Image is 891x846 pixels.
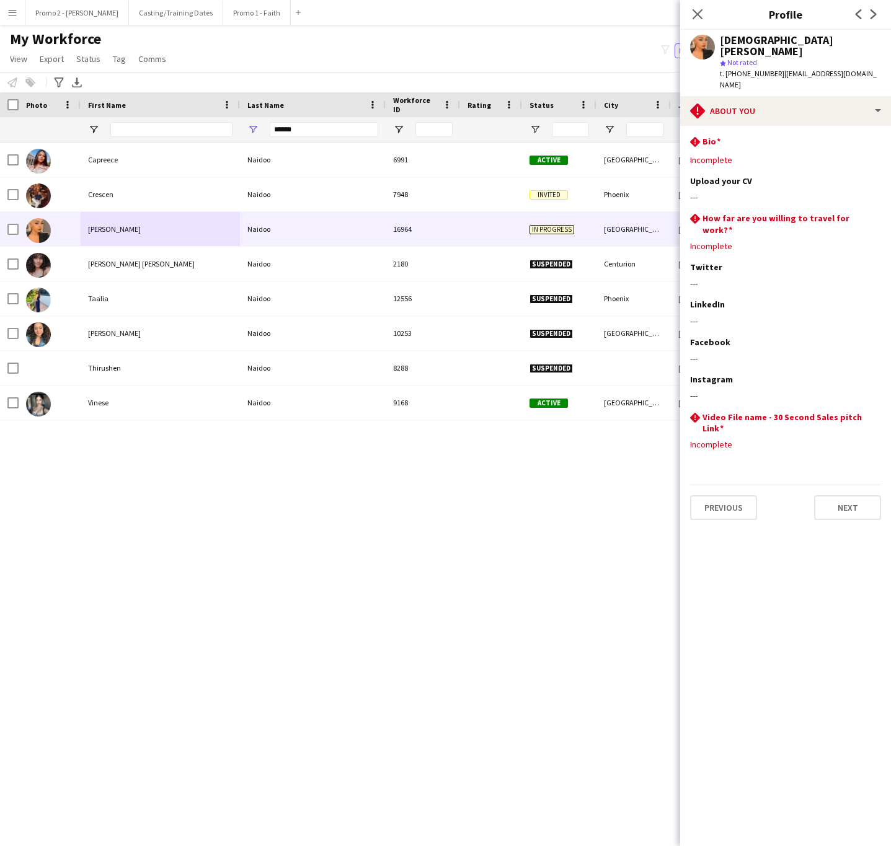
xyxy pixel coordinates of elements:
div: [DEMOGRAPHIC_DATA][PERSON_NAME] [720,35,881,57]
h3: Twitter [690,262,722,273]
h3: Video File name - 30 Second Sales pitch Link [703,412,871,434]
button: Open Filter Menu [604,124,615,135]
span: Suspended [530,364,573,373]
span: My Workforce [10,30,101,48]
span: Joined [678,100,703,110]
button: Previous [690,495,757,520]
div: [DATE] [671,386,745,420]
a: Tag [108,51,131,67]
img: Tatum Naidoo [26,322,51,347]
a: Status [71,51,105,67]
h3: How far are you willing to travel for work? [703,213,871,235]
div: 2180 [386,247,460,281]
img: Capreece Naidoo [26,149,51,174]
div: [DATE] [671,143,745,177]
span: View [10,53,27,64]
div: [GEOGRAPHIC_DATA] [596,316,671,350]
span: In progress [530,225,574,234]
div: [GEOGRAPHIC_DATA] [596,212,671,246]
h3: Bio [703,136,720,147]
button: Open Filter Menu [88,124,99,135]
div: --- [690,353,881,364]
div: Naidoo [240,386,386,420]
div: --- [690,315,881,327]
div: [PERSON_NAME] [81,212,240,246]
div: [GEOGRAPHIC_DATA] [596,143,671,177]
div: [DATE] [671,351,745,385]
div: [GEOGRAPHIC_DATA] [596,386,671,420]
div: 7948 [386,177,460,211]
span: Rating [468,100,491,110]
div: [DATE] [671,177,745,211]
div: Incomplete [690,439,881,450]
div: Vinese [81,386,240,420]
div: [DATE] [671,281,745,315]
div: 8288 [386,351,460,385]
a: Comms [133,51,171,67]
div: Phoenix [596,281,671,315]
img: Kristen Naidoo [26,218,51,243]
span: Not rated [727,58,757,67]
h3: Profile [680,6,891,22]
input: Last Name Filter Input [270,122,378,137]
span: Suspended [530,260,573,269]
span: Active [530,399,568,408]
div: Naidoo [240,351,386,385]
img: Kristin Beryl Naidoo [26,253,51,278]
div: Incomplete [690,240,881,252]
div: Naidoo [240,212,386,246]
div: 16964 [386,212,460,246]
div: 6991 [386,143,460,177]
div: --- [690,278,881,289]
div: Taalia [81,281,240,315]
span: Workforce ID [393,95,438,114]
a: View [5,51,32,67]
button: Promo 1 - Faith [223,1,291,25]
h3: Instagram [690,374,733,385]
div: Thirushen [81,351,240,385]
div: Naidoo [240,247,386,281]
span: Tag [113,53,126,64]
h3: Upload your CV [690,175,752,187]
div: --- [690,390,881,401]
span: Status [530,100,554,110]
span: Export [40,53,64,64]
h3: LinkedIn [690,299,725,310]
button: Open Filter Menu [530,124,541,135]
span: Photo [26,100,47,110]
div: --- [690,192,881,203]
img: Crescen Naidoo [26,183,51,208]
span: Status [76,53,100,64]
app-action-btn: Advanced filters [51,75,66,90]
div: Naidoo [240,316,386,350]
span: t. [PHONE_NUMBER] [720,69,784,78]
span: Invited [530,190,568,200]
div: Crescen [81,177,240,211]
button: Everyone6,987 [675,43,737,58]
img: Vinese Naidoo [26,392,51,416]
span: City [604,100,618,110]
div: [PERSON_NAME] [PERSON_NAME] [81,247,240,281]
input: First Name Filter Input [110,122,233,137]
div: [PERSON_NAME] [81,316,240,350]
div: 10253 [386,316,460,350]
div: Capreece [81,143,240,177]
div: [DATE] [671,316,745,350]
span: Last Name [247,100,284,110]
div: Naidoo [240,177,386,211]
img: Taalia Naidoo [26,288,51,312]
div: Naidoo [240,281,386,315]
span: | [EMAIL_ADDRESS][DOMAIN_NAME] [720,69,877,89]
div: Naidoo [240,143,386,177]
div: [DATE] [671,247,745,281]
button: Promo 2 - [PERSON_NAME] [25,1,129,25]
span: Comms [138,53,166,64]
span: Suspended [530,294,573,304]
span: Suspended [530,329,573,338]
span: Active [530,156,568,165]
div: Incomplete [690,154,881,165]
app-action-btn: Export XLSX [69,75,84,90]
a: Export [35,51,69,67]
div: Phoenix [596,177,671,211]
button: Open Filter Menu [393,124,404,135]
